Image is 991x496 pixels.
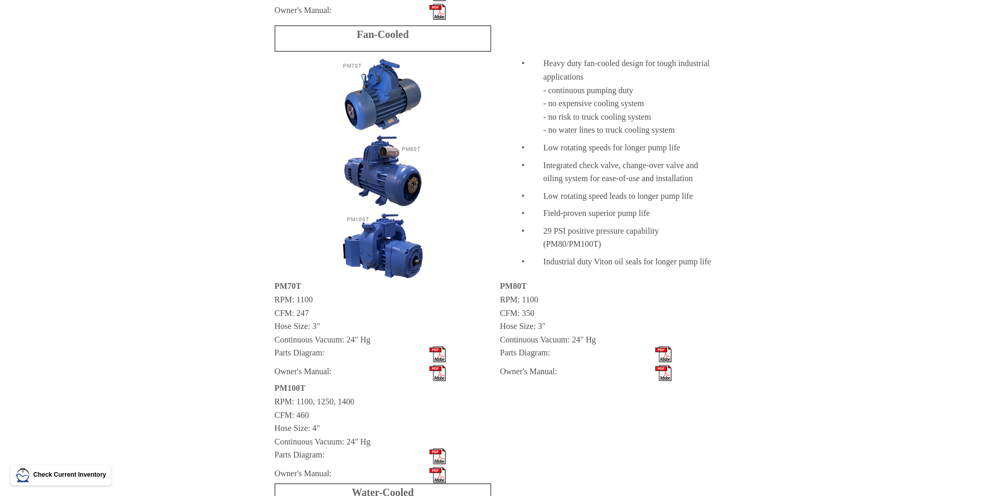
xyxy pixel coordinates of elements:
img: Stacks Image 18005 [429,448,446,465]
span: PM100T [275,384,306,392]
div: • [522,224,544,238]
div: Heavy duty fan-cooled design for tough industrial applications - continuous pumping duty - no exp... [543,57,716,137]
div: Owner's Manual: [275,365,381,378]
div: Field-proven superior pump life [543,207,716,220]
img: Stacks Image 17986 [429,365,446,381]
div: Owner's Manual: [275,4,381,17]
div: Parts Diagram: [275,346,381,360]
p: Check Current Inventory [33,470,106,480]
div: RPM: 1100 CFM: 247 Hose Size: 3" Continuous Vacuum: 24" Hg [275,279,492,346]
div: Low rotating speed leads to longer pump life [543,189,716,203]
div: Parts Diagram: [500,346,606,360]
div: Industrial duty Viton oil seals for longer pump life [543,255,716,269]
div: Owner's Manual: [500,365,606,378]
div: • [522,159,544,172]
span: PM70T [275,282,302,290]
img: Stacks Image 17902 [429,4,446,20]
div: • [522,141,544,155]
img: Stacks Image 17979 [655,346,672,363]
img: LMT Icon [16,468,30,482]
div: • [522,255,544,269]
img: Stacks Image 17993 [655,365,672,381]
div: Parts Diagram: [275,448,381,462]
img: Stacks Image 17909 [341,57,424,279]
img: Stacks Image 17972 [429,346,446,363]
div: RPM: 1100, 1250, 1400 CFM: 460 Hose Size: 4" Continuous Vacuum: 24" Hg [275,381,492,448]
div: Integrated check valve, change-over valve and oiling system for ease-of-use and installation [543,159,716,185]
span: PM80T [500,282,527,290]
span: Fan-Cooled [357,29,409,40]
img: Stacks Image 18012 [429,467,446,484]
div: 29 PSI positive pressure capability (PM80/PM100T) [543,224,716,251]
div: Owner's Manual: [275,467,381,480]
div: • [522,207,544,220]
div: • [522,57,544,70]
div: • [522,189,544,203]
div: RPM: 1100 CFM: 350 Hose Size: 3" Continuous Vacuum: 24" Hg [500,279,717,346]
div: Low rotating speeds for longer pump life [543,141,716,155]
